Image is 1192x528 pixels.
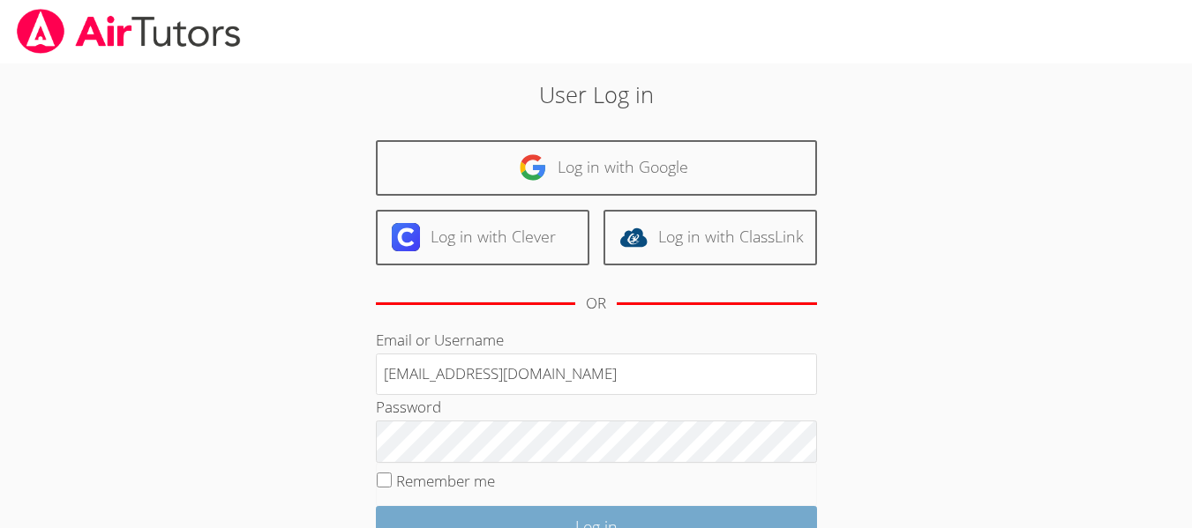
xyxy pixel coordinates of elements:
label: Remember me [396,471,495,491]
a: Log in with ClassLink [603,210,817,265]
img: clever-logo-6eab21bc6e7a338710f1a6ff85c0baf02591cd810cc4098c63d3a4b26e2feb20.svg [392,223,420,251]
label: Email or Username [376,330,504,350]
a: Log in with Clever [376,210,589,265]
img: airtutors_banner-c4298cdbf04f3fff15de1276eac7730deb9818008684d7c2e4769d2f7ddbe033.png [15,9,243,54]
a: Log in with Google [376,140,817,196]
img: classlink-logo-d6bb404cc1216ec64c9a2012d9dc4662098be43eaf13dc465df04b49fa7ab582.svg [619,223,648,251]
div: OR [586,291,606,316]
label: Password [376,397,441,417]
h2: User Log in [274,78,918,111]
img: google-logo-50288ca7cdecda66e5e0955fdab243c47b7ad437acaf1139b6f446037453330a.svg [519,153,547,182]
